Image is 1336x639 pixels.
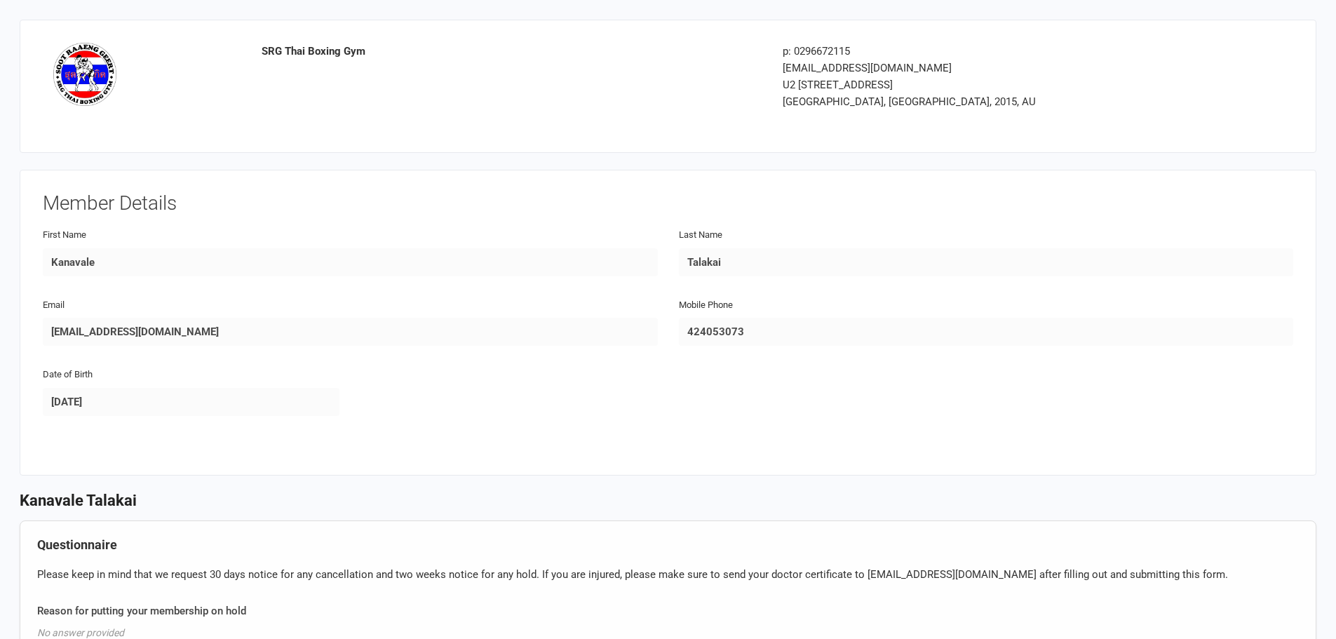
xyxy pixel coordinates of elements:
[37,603,1299,619] div: Reason for putting your membership on hold
[783,43,1178,60] div: p: 0296672115
[43,298,65,313] label: Email
[43,193,1293,215] h3: Member Details
[53,43,116,106] img: e3d0ce17-0281-40dd-a626-813406bdb4a1.jpg
[37,627,124,638] em: No answer provided
[679,228,722,243] label: Last Name
[37,566,1299,583] div: Please keep in mind that we request 30 days notice for any cancellation and two weeks notice for ...
[43,368,93,382] label: Date of Birth
[262,45,365,58] strong: SRG Thai Boxing Gym
[679,298,733,313] label: Mobile Phone
[783,93,1178,110] div: [GEOGRAPHIC_DATA], [GEOGRAPHIC_DATA], 2015, AU
[783,60,1178,76] div: [EMAIL_ADDRESS][DOMAIN_NAME]
[783,76,1178,93] div: U2 [STREET_ADDRESS]
[37,538,1299,552] h4: Questionnaire
[20,492,1316,509] h3: Kanavale Talakai
[43,228,86,243] label: First Name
